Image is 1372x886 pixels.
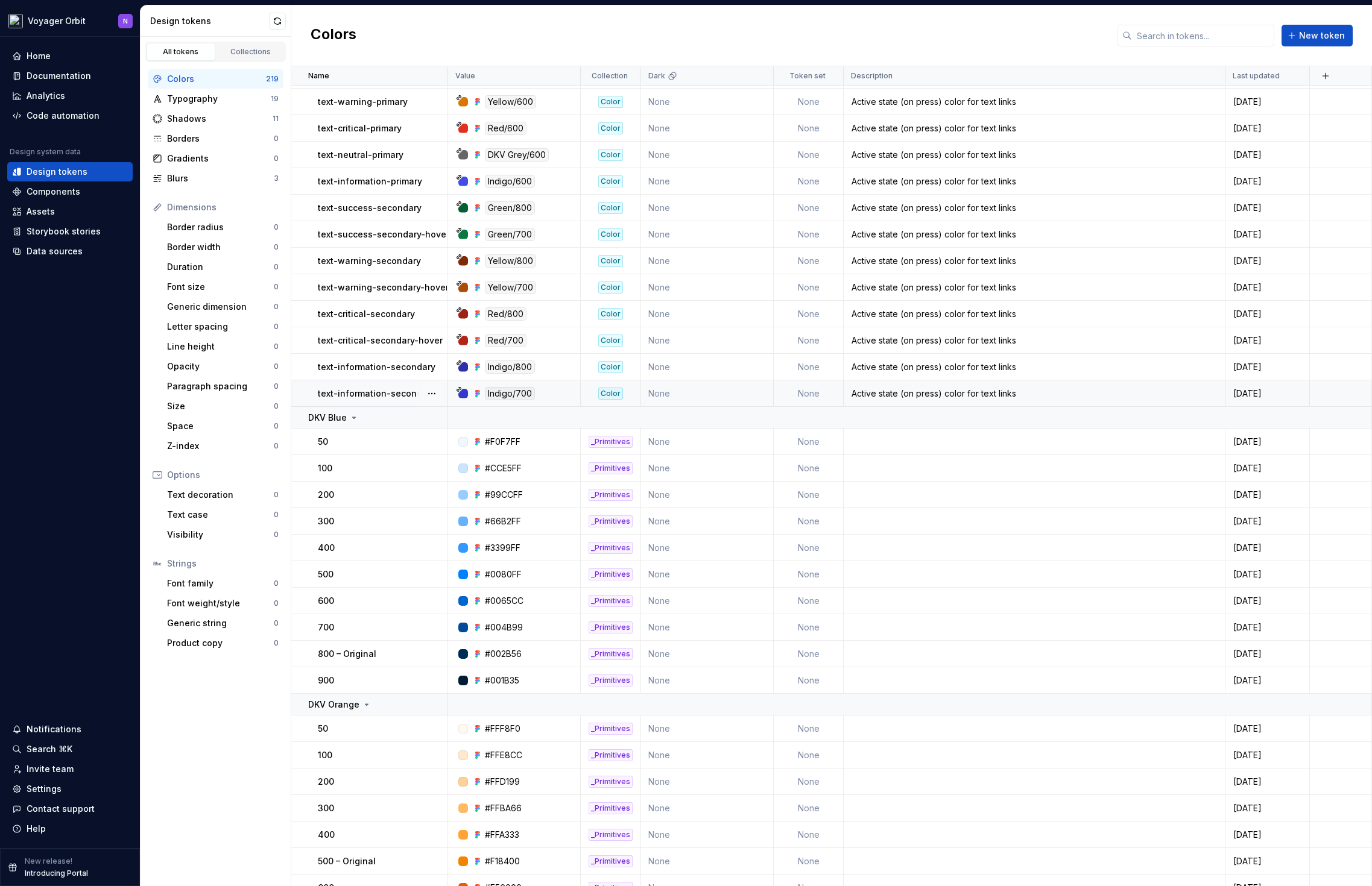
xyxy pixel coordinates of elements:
div: Green/800 [485,201,535,215]
div: Red/600 [485,122,526,135]
h2: Colors [311,25,356,46]
div: Borders [167,133,274,145]
div: Generic string [167,617,274,629]
div: Active state (on press) color for text links [844,308,1224,320]
td: None [641,742,774,768]
div: [DATE] [1226,388,1309,400]
a: Generic dimension0 [162,297,283,316]
div: Components [27,186,80,198]
div: Color [598,228,623,240]
a: Generic string0 [162,614,283,633]
a: Settings [7,779,133,799]
a: Opacity0 [162,357,283,376]
div: _Primitives [589,462,633,474]
div: Active state (on press) color for text links [844,228,1224,240]
div: Contact support [27,803,95,815]
div: Dimensions [167,201,279,213]
div: Assets [27,206,55,218]
div: [DATE] [1226,96,1309,108]
p: text-warning-primary [318,96,408,108]
div: [DATE] [1226,515,1309,527]
td: None [641,327,774,354]
p: Name [308,71,329,81]
p: 50 [318,436,328,448]
div: #FFBA66 [485,802,522,814]
td: None [774,641,844,667]
div: Opacity [167,360,274,372]
div: [DATE] [1226,308,1309,320]
td: None [641,795,774,822]
div: Analytics [27,90,65,102]
a: Design tokens [7,162,133,181]
td: None [774,380,844,407]
a: Invite team [7,759,133,779]
td: None [641,248,774,274]
div: 0 [274,599,279,608]
td: None [774,535,844,561]
div: Voyager Orbit [28,15,86,27]
p: DKV Blue [308,412,347,424]
a: Typography19 [148,89,283,108]
div: [DATE] [1226,802,1309,814]
div: 0 [274,362,279,371]
a: Analytics [7,86,133,105]
div: _Primitives [589,436,633,448]
div: 0 [274,441,279,451]
td: None [774,482,844,508]
div: [DATE] [1226,281,1309,294]
td: None [641,168,774,195]
div: #002B56 [485,648,522,660]
div: 0 [274,222,279,232]
a: Product copy0 [162,633,283,653]
a: Gradients0 [148,149,283,168]
div: Size [167,400,274,412]
button: Search ⌘K [7,740,133,759]
div: 0 [274,421,279,431]
div: Generic dimension [167,301,274,313]
div: [DATE] [1226,175,1309,187]
div: Active state (on press) color for text links [844,281,1224,294]
td: None [641,142,774,168]
div: _Primitives [589,489,633,501]
p: 200 [318,489,334,501]
p: text-critical-secondary [318,308,415,320]
p: 200 [318,776,334,788]
div: [DATE] [1226,621,1309,633]
p: 600 [318,595,334,607]
p: Collection [592,71,628,81]
div: _Primitives [589,749,633,761]
td: None [641,221,774,248]
p: 900 [318,674,334,686]
div: Shadows [167,113,273,125]
td: None [774,614,844,641]
a: Blurs3 [148,169,283,188]
div: [DATE] [1226,776,1309,788]
p: text-critical-primary [318,122,402,134]
div: Active state (on press) color for text links [844,202,1224,214]
td: None [774,429,844,455]
p: text-information-secondary [318,361,435,373]
div: Duration [167,261,274,273]
div: _Primitives [589,595,633,607]
td: None [774,327,844,354]
p: 300 [318,802,334,814]
a: Letter spacing0 [162,317,283,336]
div: Yellow/600 [485,95,536,108]
div: Color [598,122,623,134]
div: Color [598,388,623,400]
div: Color [598,281,623,294]
td: None [774,195,844,221]
div: [DATE] [1226,723,1309,735]
div: _Primitives [589,542,633,554]
div: Color [598,175,623,187]
a: Assets [7,202,133,221]
div: 19 [271,94,279,104]
td: None [774,795,844,822]
div: 219 [266,74,279,84]
div: #001B35 [485,674,519,686]
td: None [774,115,844,142]
div: Yellow/700 [485,281,536,294]
div: Line height [167,341,274,353]
div: _Primitives [589,621,633,633]
a: Home [7,46,133,66]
